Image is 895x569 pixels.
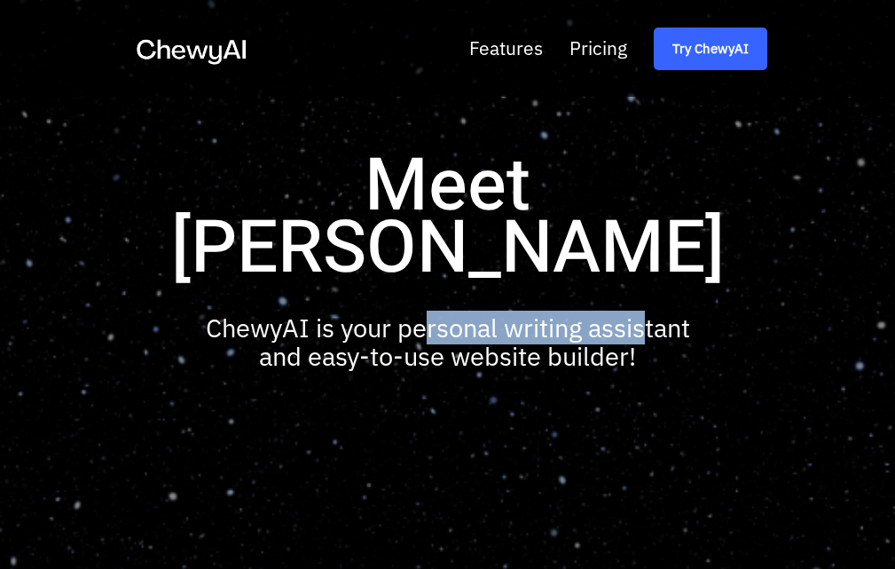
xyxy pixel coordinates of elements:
[469,36,543,59] a: Features
[654,28,767,70] a: Try ChewyAI
[129,27,255,70] img: ChewyAI
[192,313,703,370] p: ChewyAI is your personal writing assistant and easy-to-use website builder!
[569,36,627,59] a: Pricing
[171,133,725,303] p: Meet [PERSON_NAME]
[672,37,749,60] span: Try ChewyAI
